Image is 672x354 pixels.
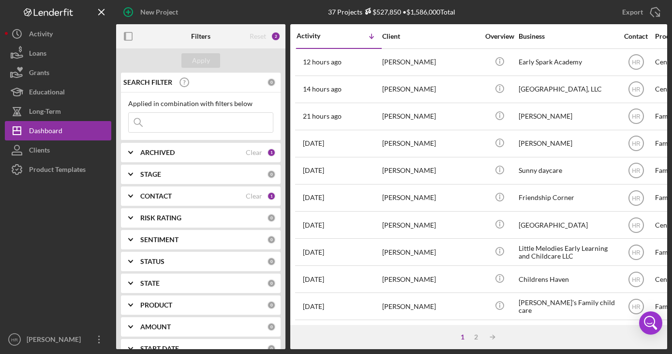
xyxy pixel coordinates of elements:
div: 0 [267,170,276,179]
div: Business [519,32,615,40]
button: HR[PERSON_NAME] [5,330,111,349]
div: [PERSON_NAME] [382,321,479,346]
text: HR [632,195,641,201]
b: STATE [140,279,160,287]
text: HR [632,113,641,120]
div: Clients [29,140,50,162]
button: Dashboard [5,121,111,140]
button: Clients [5,140,111,160]
div: Clear [246,192,262,200]
button: Long-Term [5,102,111,121]
div: 0 [267,257,276,266]
time: 2025-10-01 00:31 [303,85,342,93]
text: HR [632,303,641,310]
div: [PERSON_NAME] [519,131,615,156]
text: HR [632,249,641,256]
b: STAGE [140,170,161,178]
div: 1 [267,148,276,157]
div: 0 [267,301,276,309]
time: 2025-09-28 20:56 [303,167,324,174]
text: HR [632,276,641,283]
div: Activity [29,24,53,46]
div: New Project [140,2,178,22]
div: Ks Precious Care Learning Center, Inc [519,321,615,346]
time: 2025-09-19 20:07 [303,276,324,283]
button: Educational [5,82,111,102]
b: ARCHIVED [140,149,175,156]
div: 0 [267,323,276,331]
div: [PERSON_NAME] [382,266,479,292]
b: STATUS [140,258,164,265]
div: [PERSON_NAME] [382,131,479,156]
b: SENTIMENT [140,236,179,244]
time: 2025-09-18 19:22 [303,303,324,310]
div: Early Spark Academy [519,49,615,75]
div: Reset [250,32,266,40]
div: Applied in combination with filters below [128,100,273,108]
div: [PERSON_NAME] [519,104,615,129]
button: Activity [5,24,111,44]
div: [PERSON_NAME] [382,49,479,75]
div: Open Intercom Messenger [639,311,662,335]
a: Grants [5,63,111,82]
div: Apply [192,53,210,68]
div: 2 [271,31,281,41]
a: Loans [5,44,111,63]
div: 0 [267,344,276,353]
time: 2025-09-30 17:36 [303,112,342,120]
text: HR [632,140,641,147]
div: [GEOGRAPHIC_DATA] [519,212,615,238]
button: Product Templates [5,160,111,179]
div: [PERSON_NAME] [24,330,87,352]
button: New Project [116,2,188,22]
div: Friendship Corner [519,185,615,211]
div: Overview [481,32,518,40]
b: CONTACT [140,192,172,200]
div: [PERSON_NAME] [382,185,479,211]
time: 2025-09-24 19:06 [303,221,324,229]
div: Contact [618,32,654,40]
div: Long-Term [29,102,61,123]
div: Export [622,2,643,22]
div: 0 [267,78,276,87]
b: RISK RATING [140,214,181,222]
text: HR [632,59,641,66]
div: [PERSON_NAME] [382,104,479,129]
b: Filters [191,32,210,40]
div: [PERSON_NAME] [382,239,479,265]
b: START DATE [140,345,179,353]
div: Dashboard [29,121,62,143]
b: AMOUNT [140,323,171,331]
button: Apply [181,53,220,68]
div: 1 [456,333,469,341]
div: [GEOGRAPHIC_DATA], LLC [519,77,615,102]
div: [PERSON_NAME] [382,212,479,238]
text: HR [632,222,641,229]
text: HR [11,337,18,342]
div: [PERSON_NAME] [382,158,479,184]
time: 2025-09-23 20:22 [303,248,324,256]
div: Client [382,32,479,40]
div: Loans [29,44,46,65]
div: 1 [267,192,276,200]
text: HR [632,168,641,174]
div: Childrens Haven [519,266,615,292]
b: PRODUCT [140,301,172,309]
div: Product Templates [29,160,86,182]
div: 0 [267,214,276,222]
div: [PERSON_NAME] [382,77,479,102]
button: Export [612,2,667,22]
time: 2025-10-01 02:16 [303,58,342,66]
div: [PERSON_NAME]'s Family child care [519,293,615,319]
div: Little Melodies Early Learning and Childcare LLC [519,239,615,265]
div: [PERSON_NAME] [382,293,479,319]
div: 0 [267,279,276,288]
div: Clear [246,149,262,156]
div: Educational [29,82,65,104]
